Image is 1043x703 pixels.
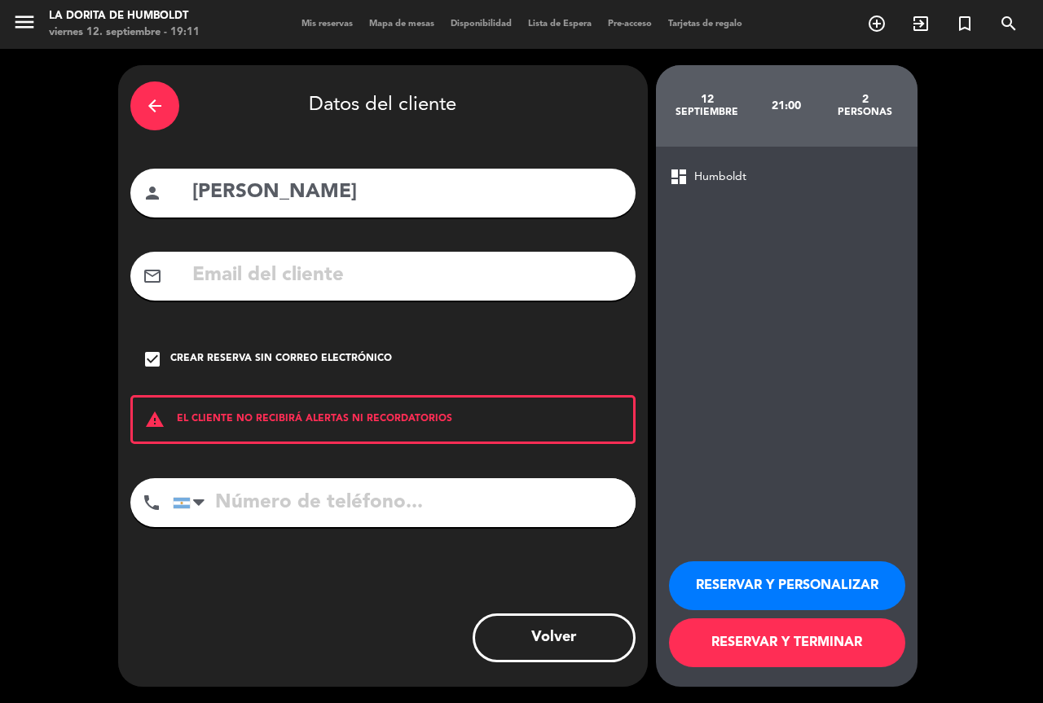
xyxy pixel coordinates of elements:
i: add_circle_outline [867,14,887,33]
i: check_box [143,349,162,369]
span: Tarjetas de regalo [660,20,750,29]
div: septiembre [668,106,747,119]
div: personas [825,106,904,119]
span: Mis reservas [293,20,361,29]
span: Lista de Espera [520,20,600,29]
span: Disponibilidad [442,20,520,29]
i: exit_to_app [911,14,931,33]
span: Humboldt [694,168,746,187]
i: turned_in_not [955,14,975,33]
div: 2 [825,93,904,106]
input: Nombre del cliente [191,176,623,209]
div: Argentina: +54 [174,479,211,526]
i: phone [142,493,161,512]
i: warning [133,410,177,429]
input: Email del cliente [191,259,623,292]
i: arrow_back [145,96,165,116]
input: Número de teléfono... [173,478,636,527]
div: 21:00 [746,77,825,134]
i: mail_outline [143,266,162,286]
div: viernes 12. septiembre - 19:11 [49,24,200,41]
span: dashboard [669,167,689,187]
div: Crear reserva sin correo electrónico [170,351,392,367]
div: Datos del cliente [130,77,636,134]
div: EL CLIENTE NO RECIBIRÁ ALERTAS NI RECORDATORIOS [130,395,636,444]
div: 12 [668,93,747,106]
i: search [999,14,1019,33]
span: Mapa de mesas [361,20,442,29]
button: RESERVAR Y TERMINAR [669,618,905,667]
i: person [143,183,162,203]
button: RESERVAR Y PERSONALIZAR [669,561,905,610]
div: La Dorita de Humboldt [49,8,200,24]
button: menu [12,10,37,40]
button: Volver [473,613,636,662]
span: Pre-acceso [600,20,660,29]
i: menu [12,10,37,34]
